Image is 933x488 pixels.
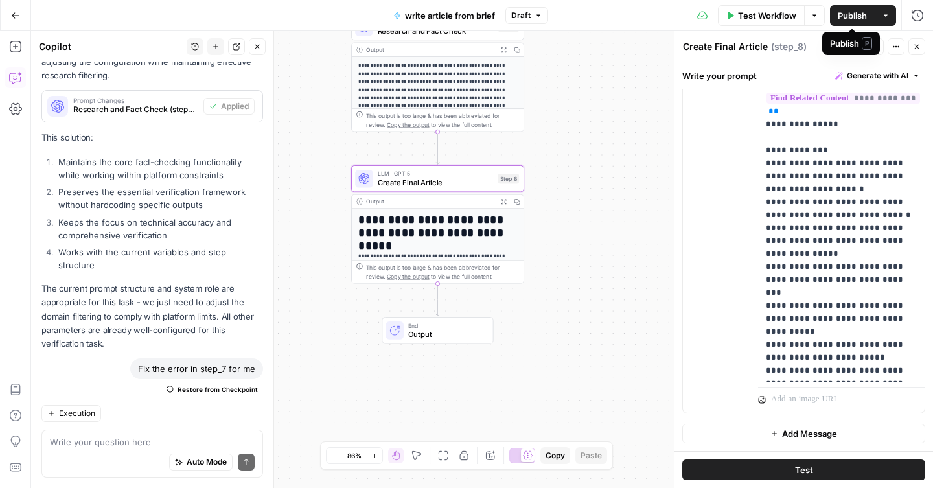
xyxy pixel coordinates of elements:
div: Output [366,45,493,54]
button: Draft [505,7,548,24]
span: End [408,321,484,330]
span: Copy the output [387,273,429,279]
div: Copilot [39,40,183,53]
button: Paste [575,447,607,464]
button: Test [844,38,884,55]
button: Generate with AI [830,67,925,84]
span: Publish [838,9,867,22]
button: Applied [203,98,255,115]
span: Test [862,41,878,52]
button: Publish [830,5,875,26]
span: Generate with AI [847,70,908,82]
span: Prompt Changes [73,97,198,104]
span: Research and Fact Check [378,25,494,36]
span: ( step_8 ) [771,40,807,53]
li: Keeps the focus on technical accuracy and comprehensive verification [55,216,263,242]
span: LLM · GPT-5 [378,169,494,178]
p: This solution: [41,131,263,145]
span: Applied [221,100,249,112]
span: write article from brief [405,9,495,22]
g: Edge from step_7 to step_8 [436,132,439,164]
div: This output is too large & has been abbreviated for review. to view the full content. [366,263,519,281]
span: Test [795,463,813,476]
div: Fix the error in step_7 for me [130,358,263,379]
span: 86% [347,450,362,461]
li: Preserves the essential verification framework without hardcoding specific outputs [55,185,263,211]
span: Restore from Checkpoint [178,384,258,395]
span: Add Message [782,427,837,440]
textarea: Create Final Article [683,40,768,53]
button: Execution [41,405,101,422]
button: Restore from Checkpoint [161,382,263,397]
div: This output is too large & has been abbreviated for review. to view the full content. [366,111,519,130]
div: Step 8 [498,174,519,183]
span: Research and Fact Check (step_7) [73,104,198,115]
span: Output [408,329,484,340]
div: Output [366,197,493,206]
span: Draft [511,10,531,21]
span: Paste [581,450,602,461]
button: Test Workflow [718,5,804,26]
div: Step 7 [498,22,519,32]
p: The current prompt structure and system role are appropriate for this task - we just need to adju... [41,282,263,351]
button: Add Message [682,424,925,443]
span: Execution [59,408,95,419]
li: Maintains the core fact-checking functionality while working within platform constraints [55,156,263,181]
span: Create Final Article [378,177,494,188]
div: EndOutput [351,317,524,343]
button: Test [682,459,925,480]
button: Copy [540,447,570,464]
span: Copy [546,450,565,461]
div: Write your prompt [674,62,933,89]
span: Copy the output [387,121,429,128]
g: Edge from step_8 to end [436,284,439,316]
button: Auto Mode [169,454,233,471]
li: Works with the current variables and step structure [55,246,263,272]
span: Test Workflow [738,9,796,22]
button: write article from brief [386,5,503,26]
span: Auto Mode [187,456,227,468]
